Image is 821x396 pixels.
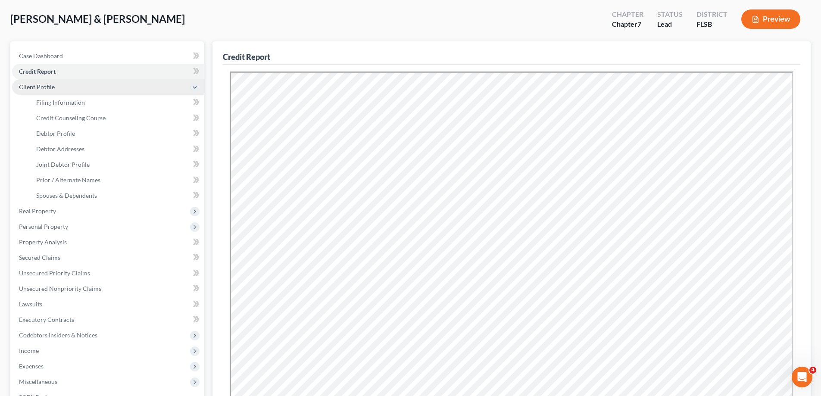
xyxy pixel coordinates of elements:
[19,238,67,246] span: Property Analysis
[38,52,159,69] div: [GEOGRAPHIC_DATA] Ph: [PHONE_NUMBER]
[7,241,141,285] div: Hi [PERSON_NAME]! Yes, [PERSON_NAME] has updated your account and you should be good to pull repo...
[7,264,165,279] textarea: Message…
[696,9,727,19] div: District
[36,176,100,184] span: Prior / Alternate Names
[29,172,204,188] a: Prior / Alternate Names
[696,19,727,29] div: FLSB
[25,5,38,19] img: Profile image for Emma
[151,3,167,19] div: Close
[809,367,816,374] span: 4
[38,94,157,110] i: Also a Licensed Real Estate Broker
[12,281,204,296] a: Unsecured Nonpriority Claims
[12,234,204,250] a: Property Analysis
[135,3,151,20] button: Home
[38,73,159,81] div: Fax: [PHONE_NUMBER]
[12,312,204,327] a: Executory Contracts
[27,282,34,289] button: Gif picker
[12,250,204,265] a: Secured Claims
[657,19,683,29] div: Lead
[19,285,101,292] span: Unsecured Nonpriority Claims
[36,130,75,137] span: Debtor Profile
[657,9,683,19] div: Status
[36,192,97,199] span: Spouses & Dependents
[29,157,204,172] a: Joint Debtor Profile
[19,300,42,308] span: Lawsuits
[792,367,812,387] iframe: Intercom live chat
[19,331,97,339] span: Codebtors Insiders & Notices
[19,254,60,261] span: Secured Claims
[19,362,44,370] span: Expenses
[12,64,204,79] a: Credit Report
[10,12,185,25] span: [PERSON_NAME] & [PERSON_NAME]
[19,207,56,215] span: Real Property
[36,145,84,153] span: Debtor Addresses
[637,20,641,28] span: 7
[29,95,204,110] a: Filing Information
[41,282,48,289] button: Upload attachment
[223,52,270,62] div: Credit Report
[13,282,20,289] button: Emoji picker
[12,265,204,281] a: Unsecured Priority Claims
[612,9,643,19] div: Chapter
[29,126,204,141] a: Debtor Profile
[741,9,800,29] button: Preview
[36,99,85,106] span: Filing Information
[6,3,22,20] button: go back
[19,52,63,59] span: Case Dashboard
[14,246,134,280] div: Hi [PERSON_NAME]! Yes, [PERSON_NAME] has updated your account and you should be good to pull repo...
[612,19,643,29] div: Chapter
[29,188,204,203] a: Spouses & Dependents
[19,223,68,230] span: Personal Property
[19,269,90,277] span: Unsecured Priority Claims
[19,347,39,354] span: Income
[19,68,56,75] span: Credit Report
[12,48,204,64] a: Case Dashboard
[42,4,98,11] h1: [PERSON_NAME]
[29,141,204,157] a: Debtor Addresses
[19,316,74,323] span: Executory Contracts
[7,241,165,301] div: Emma says…
[19,378,57,385] span: Miscellaneous
[36,114,106,122] span: Credit Counseling Course
[148,279,162,293] button: Send a message…
[29,110,204,126] a: Credit Counseling Course
[55,282,62,289] button: Start recording
[38,86,159,229] div: Business Hours: [DATE] through [DATE] 10am - 6pm The information contained in this electronic mai...
[19,83,55,90] span: Client Profile
[38,39,159,47] div: [STREET_ADDRESS]
[36,161,90,168] span: Joint Debtor Profile
[12,296,204,312] a: Lawsuits
[42,11,59,19] p: Active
